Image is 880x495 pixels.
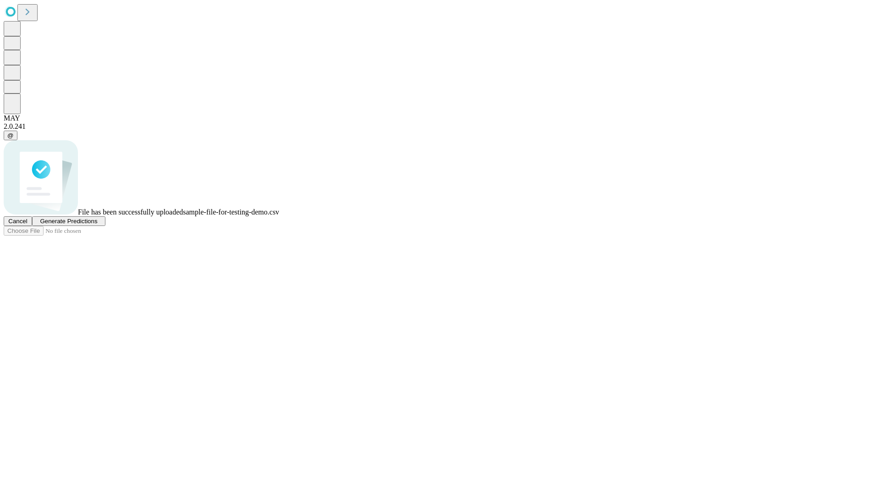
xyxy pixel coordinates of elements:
span: sample-file-for-testing-demo.csv [183,208,279,216]
button: @ [4,131,17,140]
button: Generate Predictions [32,216,105,226]
div: 2.0.241 [4,122,876,131]
button: Cancel [4,216,32,226]
span: Cancel [8,218,27,225]
span: File has been successfully uploaded [78,208,183,216]
span: @ [7,132,14,139]
div: MAY [4,114,876,122]
span: Generate Predictions [40,218,97,225]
